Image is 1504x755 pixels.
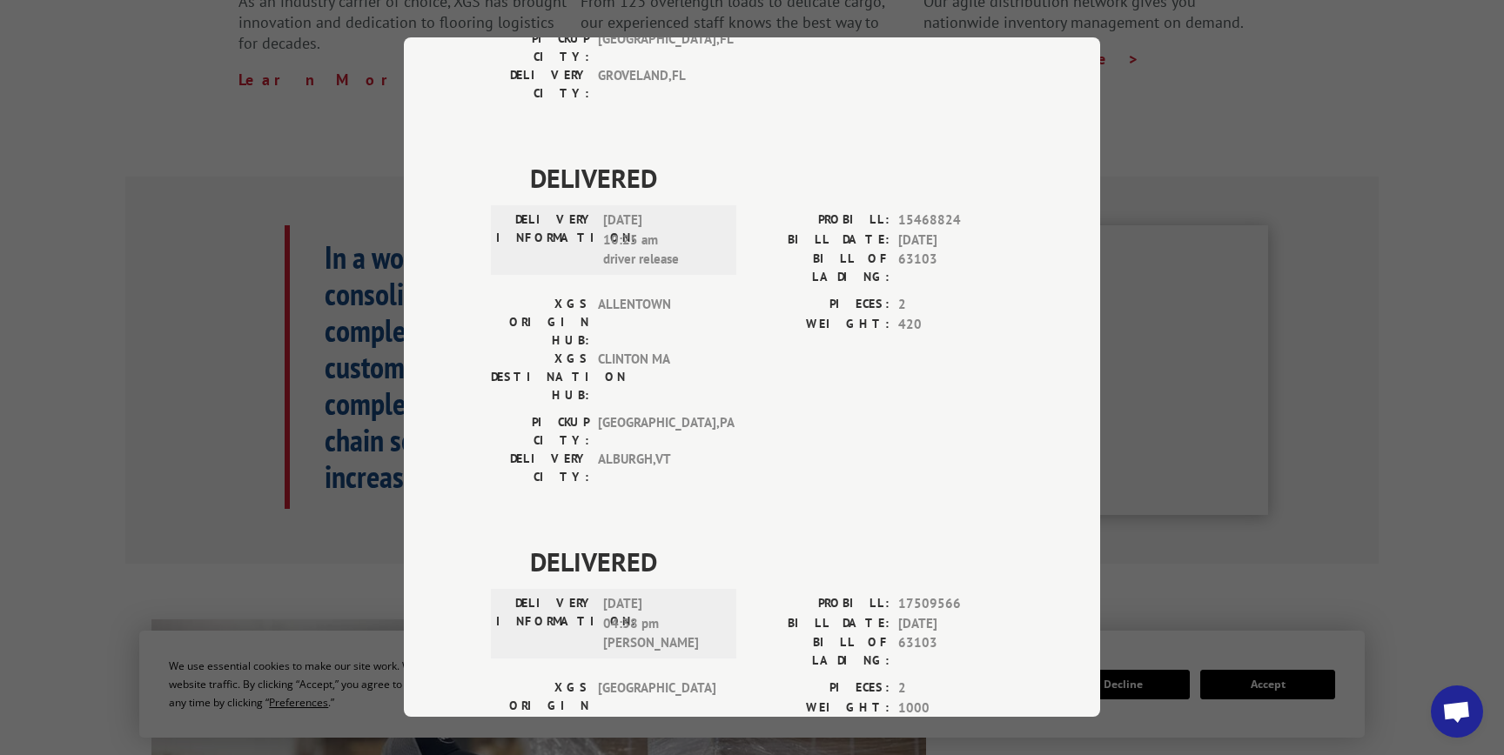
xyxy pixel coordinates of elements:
span: CLINTON MA [598,350,715,404]
span: 2 [898,295,1013,315]
span: GROVELAND , FL [598,66,715,103]
span: 63103 [898,250,1013,286]
span: ALBURGH , VT [598,450,715,486]
span: [DATE] 10:25 am driver release [603,210,721,270]
label: BILL OF LADING: [752,250,890,286]
span: 17509566 [898,594,1013,614]
label: PIECES: [752,678,890,698]
label: WEIGHT: [752,315,890,335]
span: DELIVERED [530,542,1013,581]
span: 420 [898,315,1013,335]
label: WEIGHT: [752,698,890,718]
label: BILL DATE: [752,231,890,251]
span: 15468824 [898,210,1013,231]
label: PROBILL: [752,210,890,231]
label: XGS ORIGIN HUB: [491,678,589,733]
div: Open chat [1431,685,1483,738]
span: [GEOGRAPHIC_DATA] [598,678,715,733]
label: PIECES: [752,295,890,315]
label: DELIVERY INFORMATION: [496,210,594,270]
span: ALLENTOWN [598,295,715,350]
span: [GEOGRAPHIC_DATA] , FL [598,30,715,66]
span: DELIVERED [530,158,1013,197]
label: XGS DESTINATION HUB: [491,350,589,404]
span: [DATE] [898,614,1013,634]
label: DELIVERY CITY: [491,66,589,103]
span: 2 [898,678,1013,698]
label: BILL DATE: [752,614,890,634]
span: [DATE] 04:38 pm [PERSON_NAME] [603,594,721,653]
label: BILL OF LADING: [752,633,890,670]
span: [DATE] [898,231,1013,251]
span: [GEOGRAPHIC_DATA] , PA [598,413,715,450]
label: PROBILL: [752,594,890,614]
span: 1000 [898,698,1013,718]
label: DELIVERY CITY: [491,450,589,486]
label: PICKUP CITY: [491,413,589,450]
span: 63103 [898,633,1013,670]
label: DELIVERY INFORMATION: [496,594,594,653]
label: PICKUP CITY: [491,30,589,66]
label: XGS ORIGIN HUB: [491,295,589,350]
